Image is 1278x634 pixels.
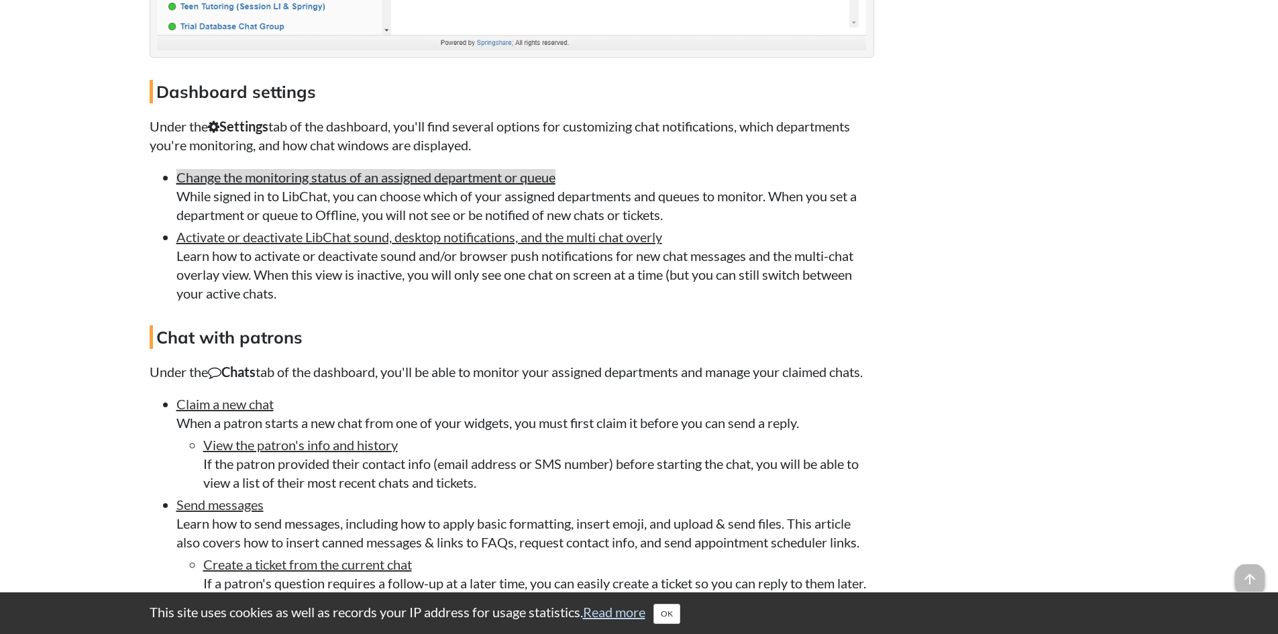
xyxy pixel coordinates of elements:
[208,364,256,380] strong: Chats
[653,604,680,624] button: Close
[150,80,874,103] h4: Dashboard settings
[1235,566,1265,582] a: arrow_upward
[136,602,1142,624] div: This site uses cookies as well as records your IP address for usage statistics.
[150,362,874,381] p: Under the tab of the dashboard, you'll be able to monitor your assigned departments and manage yo...
[583,604,645,620] a: Read more
[176,229,662,245] a: Activate or deactivate LibChat sound, desktop notifications, and the multi chat overly
[203,437,398,453] a: View the patron's info and history
[176,227,874,303] li: Learn how to activate or deactivate sound and/or browser push notifications for new chat messages...
[203,435,874,492] li: If the patron provided their contact info (email address or SMS number) before starting the chat,...
[150,117,874,154] p: Under the tab of the dashboard, you'll find several options for customizing chat notifications, w...
[176,496,264,513] a: Send messages
[1235,564,1265,594] span: arrow_upward
[176,396,274,412] a: Claim a new chat
[203,555,874,592] li: If a patron's question requires a follow-up at a later time, you can easily create a ticket so yo...
[150,325,874,349] h4: Chat with patrons
[203,556,412,572] a: Create a ticket from the current chat
[176,394,874,492] li: When a patron starts a new chat from one of your widgets, you must first claim it before you can ...
[176,169,555,185] a: Change the monitoring status of an assigned department or queue
[176,168,874,224] li: While signed in to LibChat, you can choose which of your assigned departments and queues to monit...
[208,118,268,134] strong: Settings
